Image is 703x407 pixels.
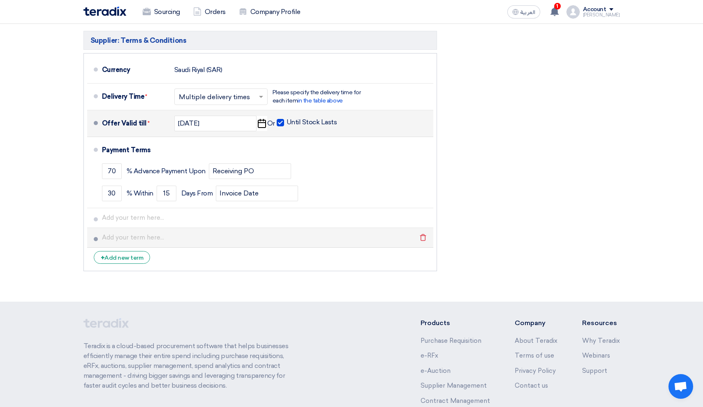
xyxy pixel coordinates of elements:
[181,189,213,198] span: Days From
[273,88,363,105] div: Please specify the delivery time for each item
[421,337,481,344] a: Purchase Requisition
[298,97,342,104] span: in the table above
[515,352,554,359] a: Terms of use
[94,251,150,264] div: Add new term
[515,318,557,328] li: Company
[136,3,187,21] a: Sourcing
[127,167,206,175] span: % Advance Payment Upon
[102,210,430,226] input: Add your term here...
[83,341,298,391] p: Teradix is a cloud-based procurement software that helps businesses efficiently manage their enti...
[187,3,232,21] a: Orders
[582,337,620,344] a: Why Teradix
[567,5,580,19] img: profile_test.png
[668,374,693,399] a: Open chat
[174,62,222,78] div: Saudi Riyal (SAR)
[582,352,610,359] a: Webinars
[102,87,168,107] div: Delivery Time
[174,116,257,131] input: yyyy-mm-dd
[583,13,620,17] div: [PERSON_NAME]
[267,119,275,128] span: Or
[102,163,122,179] input: payment-term-1
[102,140,423,160] div: Payment Terms
[515,367,556,374] a: Privacy Policy
[582,367,607,374] a: Support
[102,60,168,80] div: Currency
[232,3,307,21] a: Company Profile
[209,163,291,179] input: payment-term-2
[515,382,548,389] a: Contact us
[127,189,153,198] span: % Within
[83,31,437,50] h5: Supplier: Terms & Conditions
[582,318,620,328] li: Resources
[157,186,176,201] input: payment-term-2
[216,186,298,201] input: payment-term-2
[421,367,451,374] a: e-Auction
[520,9,535,15] span: العربية
[507,5,540,19] button: العربية
[102,186,122,201] input: payment-term-2
[277,118,337,126] label: Until Stock Lasts
[83,7,126,16] img: Teradix logo
[102,114,168,133] div: Offer Valid till
[102,230,430,245] input: Add your term here...
[421,397,490,405] a: Contract Management
[554,3,561,9] span: 1
[421,352,438,359] a: e-RFx
[583,6,606,13] div: Account
[421,382,487,389] a: Supplier Management
[101,254,105,262] span: +
[421,318,490,328] li: Products
[515,337,557,344] a: About Teradix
